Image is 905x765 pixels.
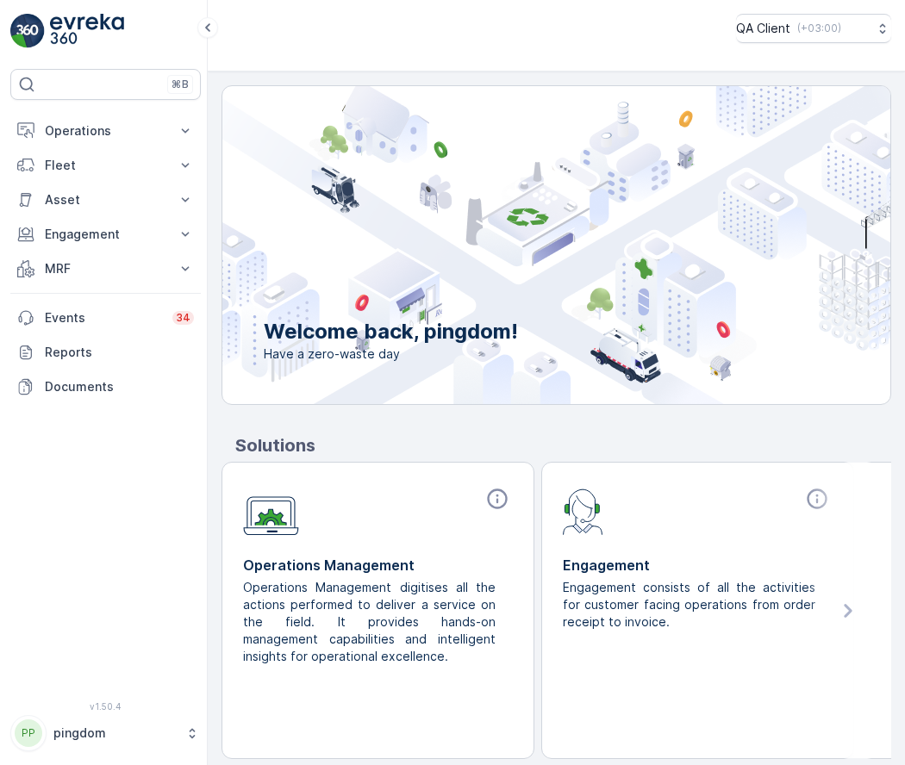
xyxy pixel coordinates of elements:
div: PP [15,719,42,747]
img: module-icon [243,487,299,536]
img: city illustration [145,86,890,404]
span: Have a zero-waste day [264,345,518,363]
button: QA Client(+03:00) [736,14,891,43]
p: Engagement [45,226,166,243]
img: module-icon [563,487,603,535]
p: Solutions [235,432,891,458]
p: Fleet [45,157,166,174]
p: Engagement consists of all the activities for customer facing operations from order receipt to in... [563,579,819,631]
p: MRF [45,260,166,277]
p: Operations Management digitises all the actions performed to deliver a service on the field. It p... [243,579,499,665]
p: QA Client [736,20,790,37]
p: Asset [45,191,166,208]
a: Documents [10,370,201,404]
p: pingdom [53,725,177,742]
p: Reports [45,344,194,361]
button: Asset [10,183,201,217]
p: Welcome back, pingdom! [264,318,518,345]
button: Engagement [10,217,201,252]
p: ( +03:00 ) [797,22,841,35]
p: Engagement [563,555,833,575]
p: Operations Management [243,555,513,575]
img: logo [10,14,45,48]
span: v 1.50.4 [10,701,201,712]
p: 34 [176,311,190,325]
p: Operations [45,122,166,140]
p: Documents [45,378,194,395]
p: ⌘B [172,78,189,91]
img: logo_light-DOdMpM7g.png [50,14,124,48]
a: Events34 [10,301,201,335]
button: MRF [10,252,201,286]
p: Events [45,309,162,327]
button: Fleet [10,148,201,183]
a: Reports [10,335,201,370]
button: Operations [10,114,201,148]
button: PPpingdom [10,715,201,751]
